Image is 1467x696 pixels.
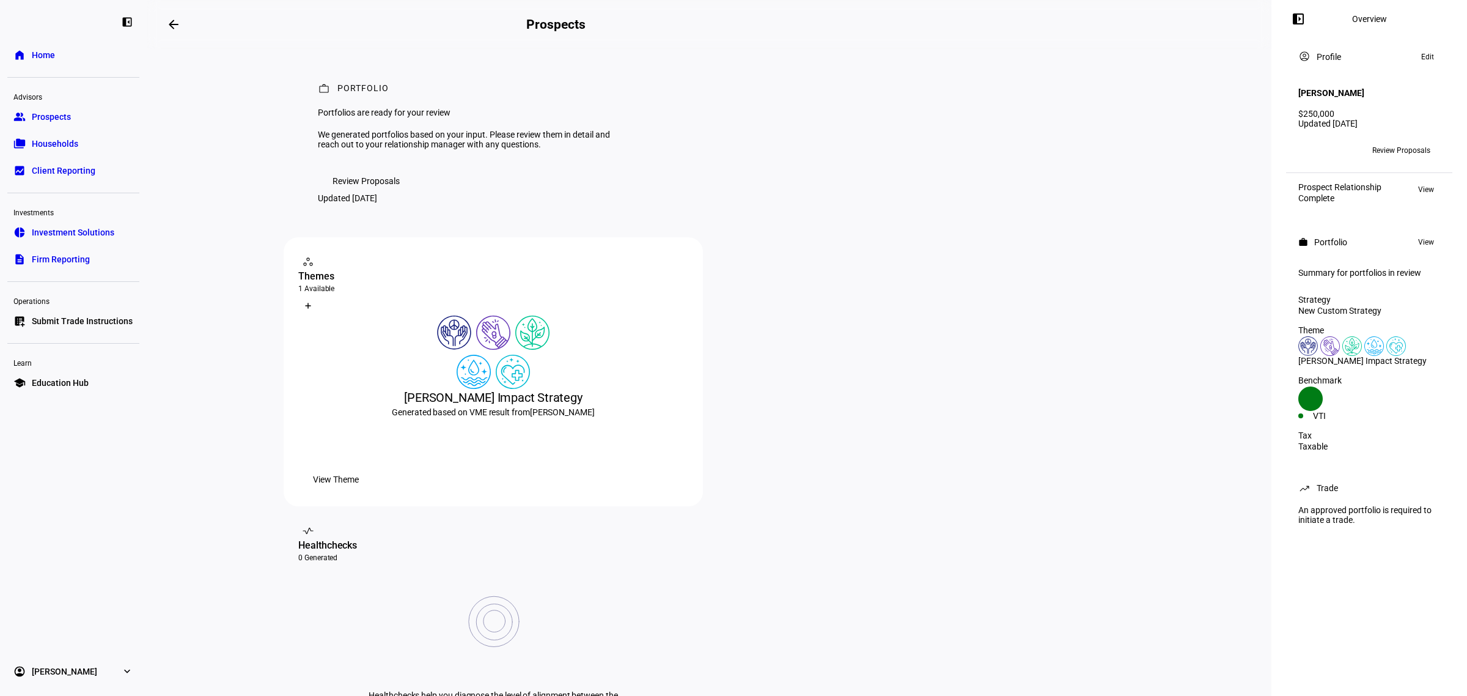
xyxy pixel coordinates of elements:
[1298,50,1440,64] eth-panel-overview-card-header: Profile
[7,203,139,220] div: Investments
[1342,336,1362,356] img: climateChange.colored.svg
[1298,237,1308,247] mat-icon: work
[13,49,26,61] eth-mat-symbol: home
[166,17,181,32] mat-icon: arrow_backwards
[1362,141,1440,160] button: Review Proposals
[1298,295,1440,305] div: Strategy
[1412,182,1440,197] button: View
[7,105,139,129] a: groupProspects
[1421,50,1434,64] span: Edit
[1298,119,1440,128] div: Updated [DATE]
[1372,141,1430,160] span: Review Proposals
[13,138,26,150] eth-mat-symbol: folder_copy
[302,525,314,537] mat-icon: vital_signs
[1313,411,1369,421] div: VTI
[1412,235,1440,250] button: View
[1415,50,1440,64] button: Edit
[526,17,585,32] h2: Prospects
[13,226,26,239] eth-mat-symbol: pie_chart
[1298,109,1440,119] div: $250,000
[1298,482,1311,494] mat-icon: trending_up
[1352,14,1387,24] div: Overview
[13,111,26,123] eth-mat-symbol: group
[7,220,139,245] a: pie_chartInvestment Solutions
[1298,336,1318,356] img: humanRights.colored.svg
[530,407,595,417] span: [PERSON_NAME]
[1320,336,1340,356] img: poverty.colored.svg
[32,377,89,389] span: Education Hub
[337,83,389,95] div: Portfolio
[1291,500,1447,530] div: An approved portfolio is required to initiate a trade.
[1298,235,1440,250] eth-panel-overview-card-header: Portfolio
[1298,88,1364,98] h4: [PERSON_NAME]
[121,16,133,28] eth-mat-symbol: left_panel_close
[32,165,95,177] span: Client Reporting
[32,138,78,150] span: Households
[1298,442,1440,451] div: Taxable
[313,467,359,492] span: View Theme
[1298,193,1381,203] div: Complete
[298,467,373,492] button: View Theme
[7,131,139,156] a: folder_copyHouseholds
[13,165,26,177] eth-mat-symbol: bid_landscape
[1317,483,1338,493] div: Trade
[318,169,414,193] button: Review Proposals
[13,377,26,389] eth-mat-symbol: school
[1298,481,1440,495] eth-panel-overview-card-header: Trade
[1298,356,1440,366] div: [PERSON_NAME] Impact Strategy
[437,316,471,350] img: humanRights.colored.svg
[13,315,26,327] eth-mat-symbol: list_alt_add
[1298,182,1381,192] div: Prospect Relationship
[1418,235,1434,250] span: View
[318,108,619,117] div: Portfolios are ready for your review
[7,292,139,309] div: Operations
[1314,237,1347,247] div: Portfolio
[32,226,114,239] span: Investment Solutions
[13,253,26,265] eth-mat-symbol: description
[1418,182,1434,197] span: View
[7,87,139,105] div: Advisors
[1364,336,1384,356] img: cleanWater.colored.svg
[1298,50,1311,62] mat-icon: account_circle
[496,355,530,389] img: healthWellness.colored.svg
[32,665,97,678] span: [PERSON_NAME]
[7,354,139,371] div: Learn
[302,256,314,268] mat-icon: workspaces
[32,111,71,123] span: Prospects
[1298,376,1440,385] div: Benchmark
[1317,52,1341,62] div: Profile
[7,43,139,67] a: homeHome
[318,130,619,149] div: We generated portfolios based on your input. Please review them in detail and reach out to your r...
[1298,431,1440,440] div: Tax
[298,406,688,418] div: Generated based on VME result from
[32,253,90,265] span: Firm Reporting
[7,158,139,183] a: bid_landscapeClient Reporting
[1304,146,1313,155] span: DT
[1386,336,1406,356] img: healthWellness.colored.svg
[298,538,688,553] div: Healthchecks
[32,49,55,61] span: Home
[298,284,688,294] div: 1 Available
[318,193,377,203] div: Updated [DATE]
[121,665,133,678] eth-mat-symbol: expand_more
[1291,12,1306,26] mat-icon: left_panel_open
[476,316,510,350] img: poverty.colored.svg
[298,553,688,563] div: 0 Generated
[7,247,139,272] a: descriptionFirm Reporting
[32,315,133,327] span: Submit Trade Instructions
[1298,268,1440,278] div: Summary for portfolios in review
[13,665,26,678] eth-mat-symbol: account_circle
[333,169,400,193] span: Review Proposals
[298,389,688,406] div: [PERSON_NAME] Impact Strategy
[298,269,688,284] div: Themes
[515,316,550,350] img: climateChange.colored.svg
[318,83,330,95] mat-icon: work
[1298,325,1440,335] div: Theme
[457,355,491,389] img: cleanWater.colored.svg
[1322,146,1331,155] span: ZT
[1298,306,1440,316] div: New Custom Strategy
